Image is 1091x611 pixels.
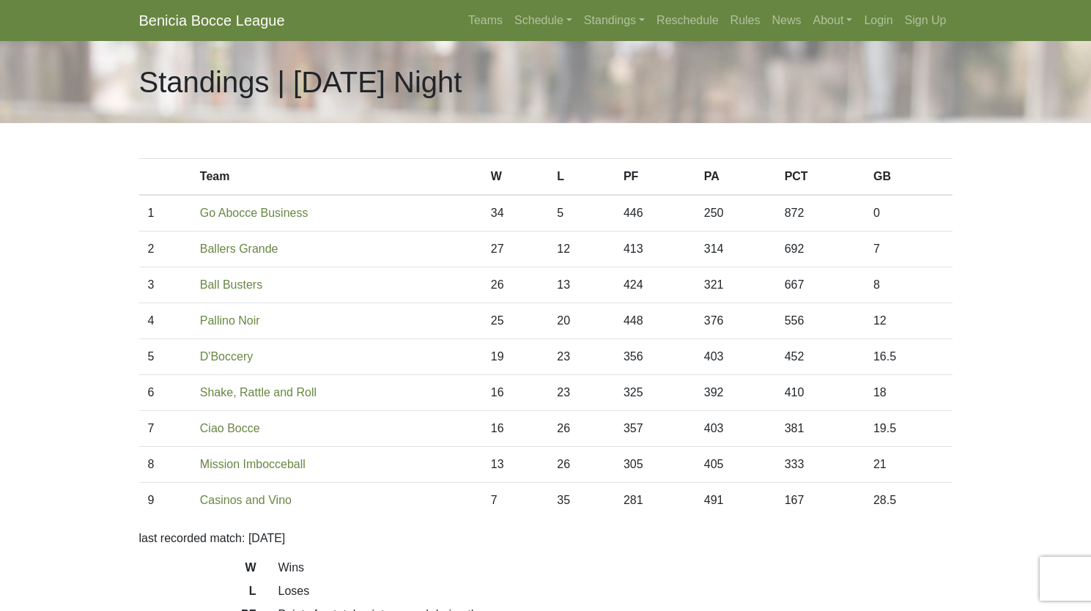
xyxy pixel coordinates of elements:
td: 410 [776,375,865,411]
a: Ballers Grande [200,242,278,255]
td: 13 [482,447,549,483]
td: 314 [695,232,776,267]
th: PF [615,159,695,196]
a: Mission Imbocceball [200,458,306,470]
a: Ball Busters [200,278,262,291]
td: 250 [695,195,776,232]
a: Teams [462,6,508,35]
td: 424 [615,267,695,303]
dd: Loses [267,582,964,600]
td: 35 [548,483,615,519]
td: 8 [139,447,191,483]
dd: Wins [267,559,964,577]
a: D'Boccery [200,350,253,363]
a: Login [858,6,898,35]
td: 305 [615,447,695,483]
td: 13 [548,267,615,303]
td: 9 [139,483,191,519]
td: 12 [865,303,953,339]
td: 692 [776,232,865,267]
td: 23 [548,375,615,411]
td: 5 [548,195,615,232]
a: Casinos and Vino [200,494,292,506]
td: 18 [865,375,953,411]
td: 20 [548,303,615,339]
th: Team [191,159,482,196]
td: 4 [139,303,191,339]
td: 16 [482,411,549,447]
td: 403 [695,411,776,447]
a: About [807,6,859,35]
a: Ciao Bocce [200,422,260,434]
td: 7 [482,483,549,519]
a: Pallino Noir [200,314,260,327]
td: 16 [482,375,549,411]
dt: L [128,582,267,606]
a: Shake, Rattle and Roll [200,386,317,399]
td: 0 [865,195,953,232]
td: 381 [776,411,865,447]
a: Standings [578,6,651,35]
td: 26 [548,447,615,483]
th: W [482,159,549,196]
td: 281 [615,483,695,519]
td: 23 [548,339,615,375]
td: 5 [139,339,191,375]
td: 2 [139,232,191,267]
td: 6 [139,375,191,411]
td: 26 [548,411,615,447]
th: PA [695,159,776,196]
td: 12 [548,232,615,267]
th: GB [865,159,953,196]
th: L [548,159,615,196]
td: 392 [695,375,776,411]
td: 19.5 [865,411,953,447]
td: 19 [482,339,549,375]
td: 452 [776,339,865,375]
td: 403 [695,339,776,375]
a: Sign Up [899,6,953,35]
td: 448 [615,303,695,339]
td: 321 [695,267,776,303]
td: 16.5 [865,339,953,375]
td: 667 [776,267,865,303]
td: 356 [615,339,695,375]
td: 325 [615,375,695,411]
td: 491 [695,483,776,519]
td: 26 [482,267,549,303]
td: 413 [615,232,695,267]
td: 357 [615,411,695,447]
td: 3 [139,267,191,303]
td: 27 [482,232,549,267]
th: PCT [776,159,865,196]
td: 405 [695,447,776,483]
td: 8 [865,267,953,303]
td: 34 [482,195,549,232]
a: Schedule [508,6,578,35]
a: Benicia Bocce League [139,6,285,35]
a: News [766,6,807,35]
td: 446 [615,195,695,232]
td: 1 [139,195,191,232]
td: 21 [865,447,953,483]
h1: Standings | [DATE] Night [139,64,462,100]
td: 7 [865,232,953,267]
td: 7 [139,411,191,447]
dt: W [128,559,267,582]
td: 28.5 [865,483,953,519]
td: 556 [776,303,865,339]
td: 872 [776,195,865,232]
a: Rules [725,6,766,35]
p: last recorded match: [DATE] [139,530,953,547]
td: 25 [482,303,549,339]
a: Reschedule [651,6,725,35]
td: 167 [776,483,865,519]
td: 333 [776,447,865,483]
td: 376 [695,303,776,339]
a: Go Abocce Business [200,207,308,219]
